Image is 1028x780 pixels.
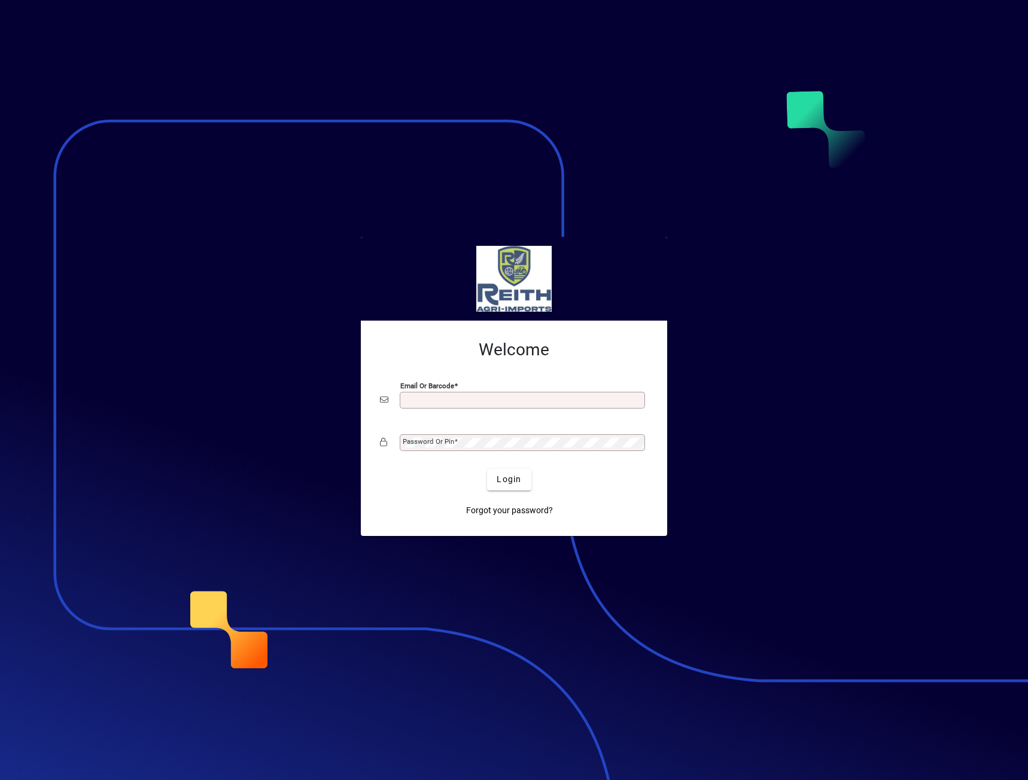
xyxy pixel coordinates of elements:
a: Forgot your password? [461,500,558,522]
mat-label: Password or Pin [403,437,454,446]
button: Login [487,469,531,490]
span: Forgot your password? [466,504,553,517]
mat-label: Email or Barcode [400,381,454,389]
h2: Welcome [380,340,648,360]
span: Login [497,473,521,486]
